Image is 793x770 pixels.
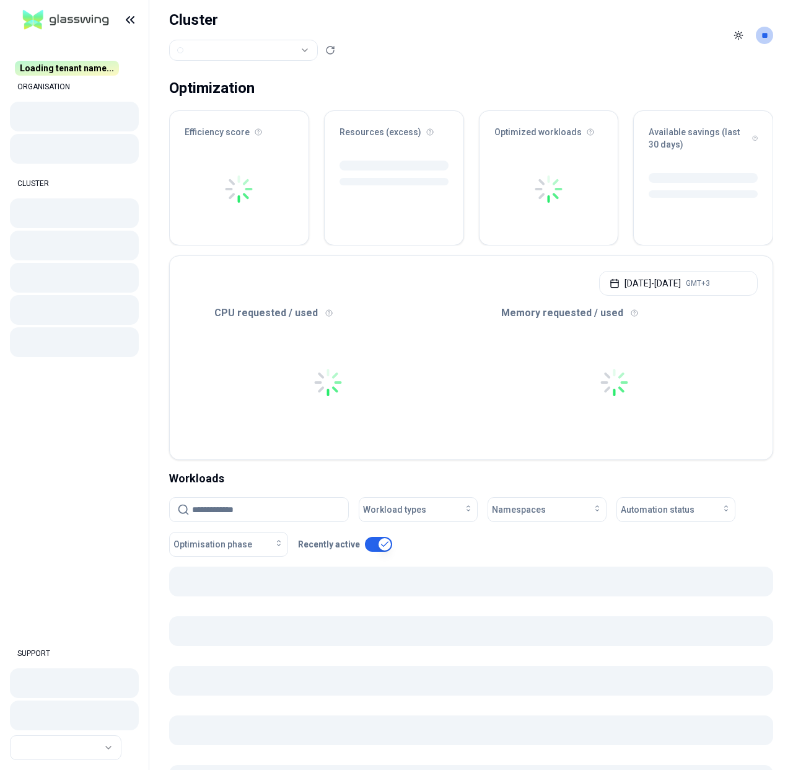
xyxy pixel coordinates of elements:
button: Namespaces [488,497,607,522]
div: Memory requested / used [471,306,758,321]
span: Automation status [621,503,694,516]
span: Workload types [363,503,426,516]
span: Optimisation phase [173,538,252,551]
div: SUPPORT [10,641,139,666]
button: Optimisation phase [169,532,288,557]
span: Loading tenant name... [15,61,119,76]
div: Workloads [169,470,773,487]
h1: Cluster [169,10,335,30]
span: Namespaces [492,503,546,516]
div: CLUSTER [10,171,139,196]
div: Efficiency score [170,111,309,146]
div: ORGANISATION [10,74,139,99]
button: Automation status [616,497,735,522]
button: Workload types [359,497,478,522]
div: Optimized workloads [480,111,618,146]
div: Available savings (last 30 days) [634,111,773,158]
p: Recently active [298,538,360,551]
div: Resources (excess) [325,111,463,146]
div: Optimization [169,76,255,100]
button: Select a value [169,40,318,61]
span: GMT+3 [686,278,710,288]
div: CPU requested / used [185,306,471,321]
button: [DATE]-[DATE]GMT+3 [599,271,758,296]
img: GlassWing [18,6,114,35]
